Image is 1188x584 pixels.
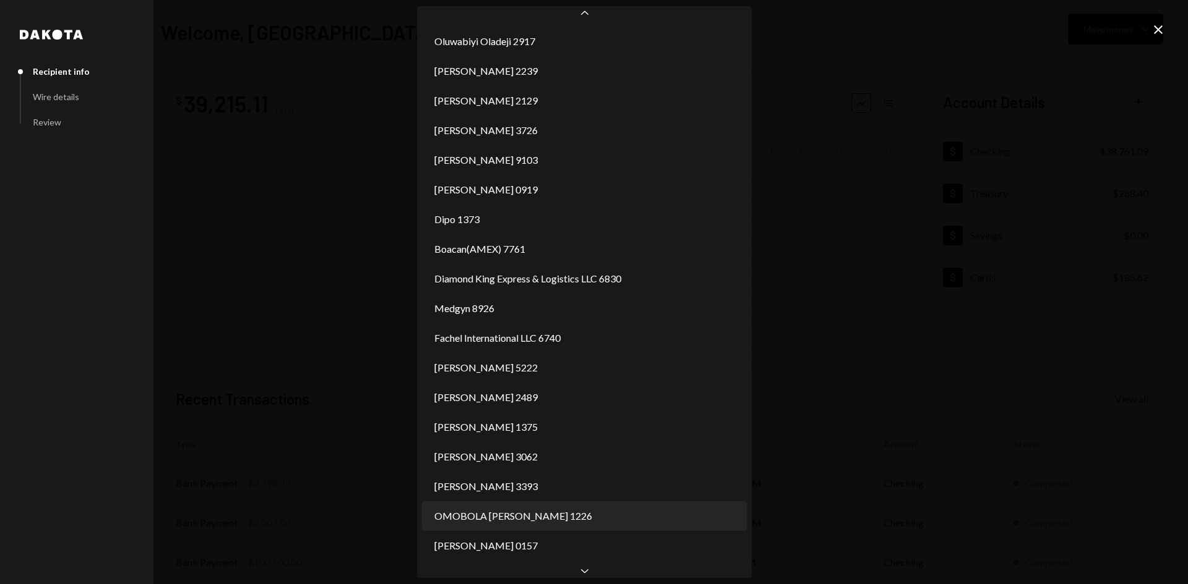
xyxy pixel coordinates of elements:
span: [PERSON_NAME] 0919 [434,182,538,197]
span: [PERSON_NAME] 5222 [434,360,538,375]
span: [PERSON_NAME] 3726 [434,123,538,138]
span: Dipo 1373 [434,212,480,227]
div: Wire details [33,91,79,102]
span: [PERSON_NAME] 1375 [434,420,538,434]
span: [PERSON_NAME] 0157 [434,538,538,553]
span: Boacan(AMEX) 7761 [434,242,525,256]
span: [PERSON_NAME] 2129 [434,93,538,108]
span: [PERSON_NAME] 3062 [434,449,538,464]
span: [PERSON_NAME] 9103 [434,153,538,167]
span: [PERSON_NAME] 2239 [434,64,538,78]
div: Review [33,117,61,127]
span: Diamond King Express & Logistics LLC 6830 [434,271,621,286]
span: Fachel International LLC 6740 [434,331,561,345]
span: Oluwabiyi Oladeji 2917 [434,34,535,49]
div: Recipient info [33,66,90,77]
span: OMOBOLA [PERSON_NAME] 1226 [434,509,592,523]
span: [PERSON_NAME] 2489 [434,390,538,405]
span: Medgyn 8926 [434,301,494,316]
span: [PERSON_NAME] 3393 [434,479,538,494]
